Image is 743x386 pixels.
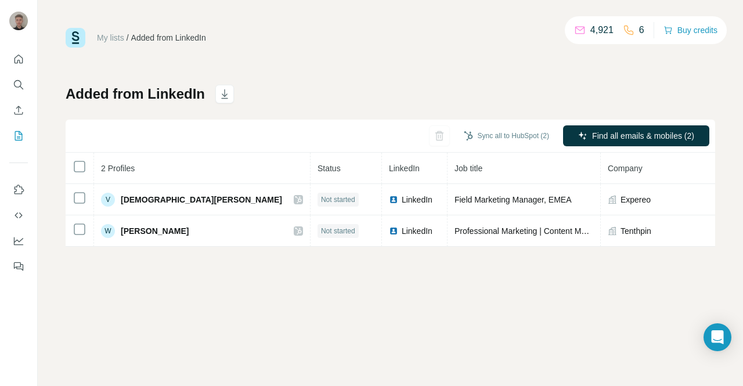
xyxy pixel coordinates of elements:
span: Not started [321,194,355,205]
span: LinkedIn [389,164,420,173]
button: Sync all to HubSpot (2) [456,127,557,145]
span: Not started [321,226,355,236]
img: Surfe Logo [66,28,85,48]
button: Find all emails & mobiles (2) [563,125,709,146]
div: Added from LinkedIn [131,32,206,44]
span: Field Marketing Manager, EMEA [455,195,572,204]
span: Professional Marketing | Content Marketing Specialist [455,226,647,236]
span: Status [318,164,341,173]
span: LinkedIn [402,225,432,237]
span: Tenthpin [621,225,651,237]
li: / [127,32,129,44]
span: Job title [455,164,482,173]
button: Quick start [9,49,28,70]
span: Expereo [621,194,651,205]
img: LinkedIn logo [389,226,398,236]
a: My lists [97,33,124,42]
button: Use Surfe API [9,205,28,226]
img: Avatar [9,12,28,30]
button: Search [9,74,28,95]
span: [PERSON_NAME] [121,225,189,237]
p: 6 [639,23,644,37]
div: Open Intercom Messenger [704,323,731,351]
button: Enrich CSV [9,100,28,121]
span: 2 Profiles [101,164,135,173]
button: Feedback [9,256,28,277]
img: LinkedIn logo [389,195,398,204]
div: V [101,193,115,207]
span: Find all emails & mobiles (2) [592,130,694,142]
button: My lists [9,125,28,146]
div: W [101,224,115,238]
span: LinkedIn [402,194,432,205]
p: 4,921 [590,23,614,37]
h1: Added from LinkedIn [66,85,205,103]
button: Buy credits [663,22,717,38]
span: [DEMOGRAPHIC_DATA][PERSON_NAME] [121,194,282,205]
span: Company [608,164,643,173]
button: Use Surfe on LinkedIn [9,179,28,200]
button: Dashboard [9,230,28,251]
